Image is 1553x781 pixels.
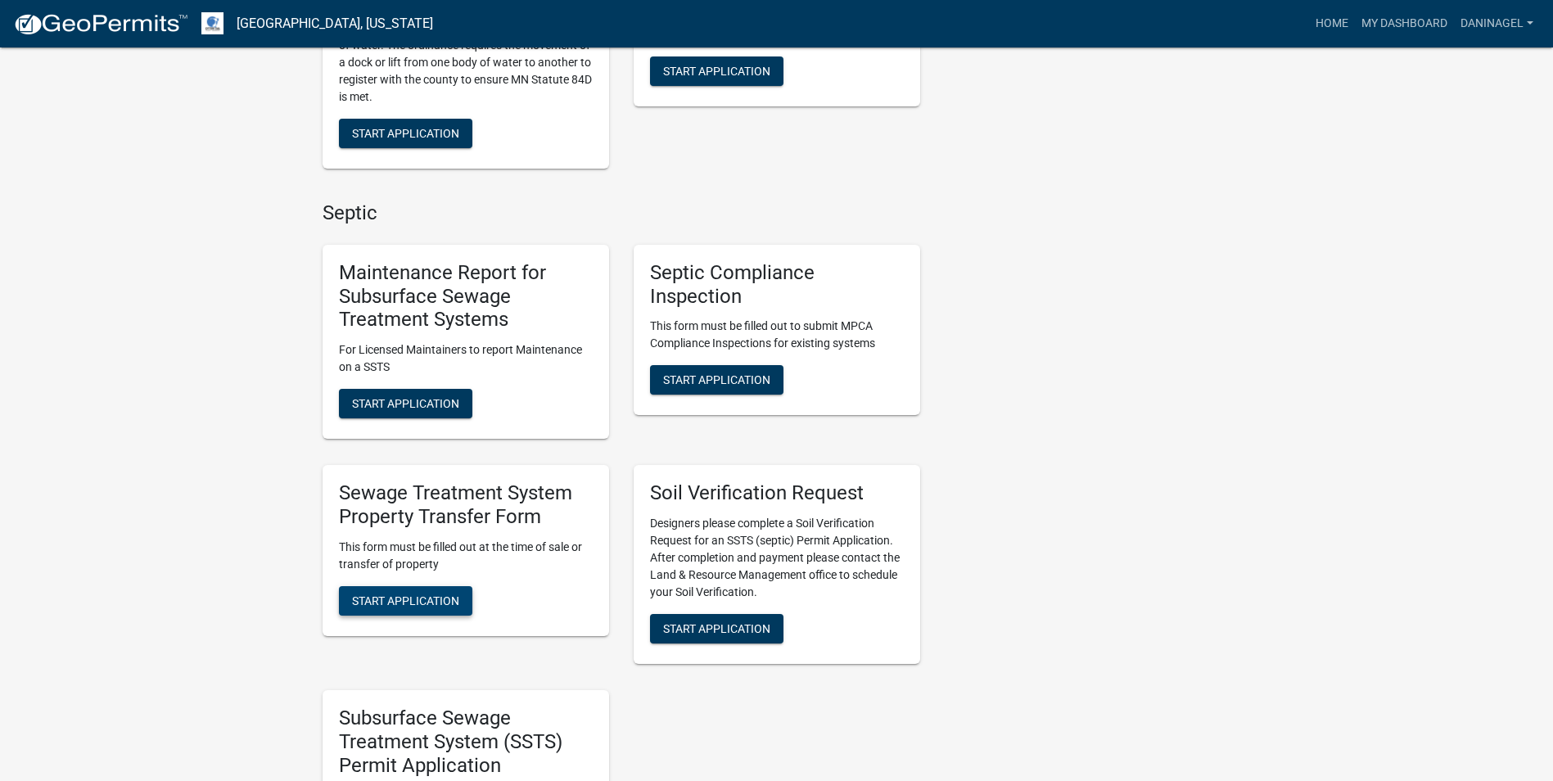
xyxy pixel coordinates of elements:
[339,389,472,418] button: Start Application
[1454,8,1540,39] a: daninagel
[663,622,770,635] span: Start Application
[339,119,472,148] button: Start Application
[650,318,904,352] p: This form must be filled out to submit MPCA Compliance Inspections for existing systems
[663,64,770,77] span: Start Application
[1309,8,1355,39] a: Home
[323,201,920,225] h4: Septic
[201,12,223,34] img: Otter Tail County, Minnesota
[352,594,459,607] span: Start Application
[650,365,783,395] button: Start Application
[339,707,593,777] h5: Subsurface Sewage Treatment System (SSTS) Permit Application
[650,56,783,86] button: Start Application
[1355,8,1454,39] a: My Dashboard
[650,614,783,643] button: Start Application
[650,261,904,309] h5: Septic Compliance Inspection
[237,10,433,38] a: [GEOGRAPHIC_DATA], [US_STATE]
[339,261,593,332] h5: Maintenance Report for Subsurface Sewage Treatment Systems
[339,586,472,616] button: Start Application
[339,539,593,573] p: This form must be filled out at the time of sale or transfer of property
[650,481,904,505] h5: Soil Verification Request
[352,127,459,140] span: Start Application
[650,515,904,601] p: Designers please complete a Soil Verification Request for an SSTS (septic) Permit Application. Af...
[339,481,593,529] h5: Sewage Treatment System Property Transfer Form
[352,397,459,410] span: Start Application
[663,373,770,386] span: Start Application
[339,341,593,376] p: For Licensed Maintainers to report Maintenance on a SSTS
